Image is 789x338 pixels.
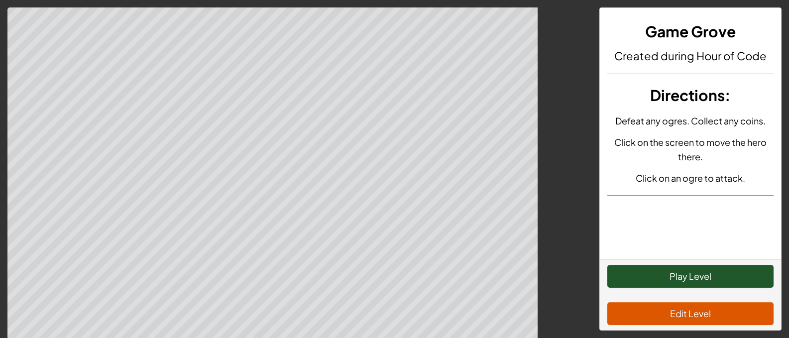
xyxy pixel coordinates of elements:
[607,48,774,64] h4: Created during Hour of Code
[607,171,774,185] p: Click on an ogre to attack.
[650,86,725,105] span: Directions
[607,302,774,325] button: Edit Level
[607,135,774,164] p: Click on the screen to move the hero there.
[607,265,774,288] button: Play Level
[607,20,774,43] h3: Game Grove
[607,84,774,107] h3: :
[607,113,774,128] p: Defeat any ogres. Collect any coins.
